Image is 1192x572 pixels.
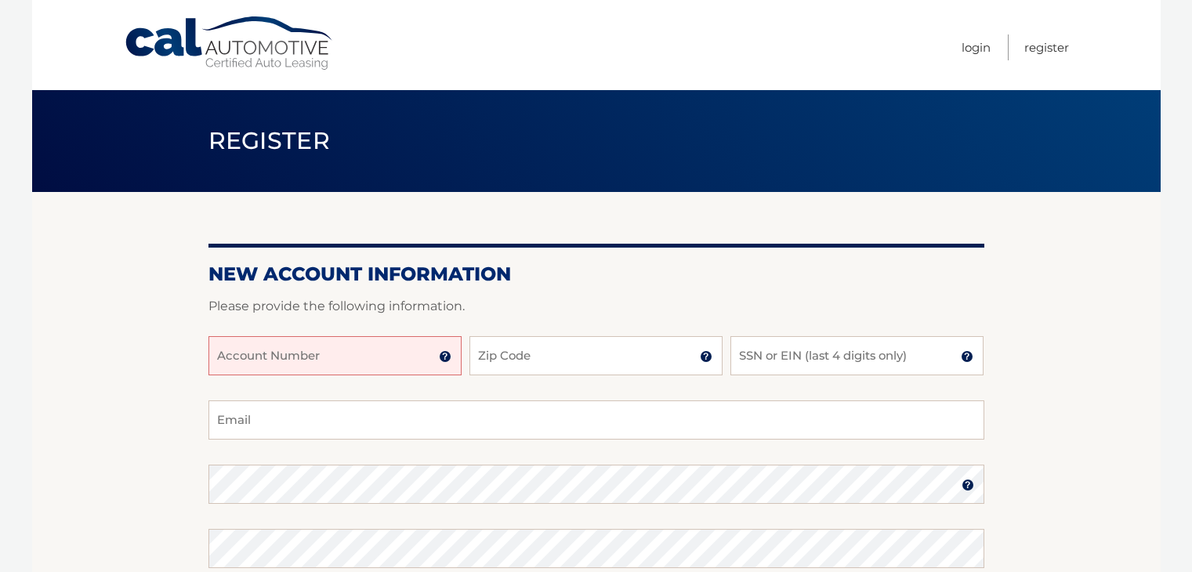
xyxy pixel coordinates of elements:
img: tooltip.svg [700,350,712,363]
span: Register [208,126,331,155]
input: Account Number [208,336,462,375]
input: SSN or EIN (last 4 digits only) [730,336,984,375]
img: tooltip.svg [961,350,973,363]
input: Zip Code [469,336,723,375]
input: Email [208,400,984,440]
a: Register [1024,34,1069,60]
img: tooltip.svg [962,479,974,491]
a: Login [962,34,991,60]
img: tooltip.svg [439,350,451,363]
a: Cal Automotive [124,16,335,71]
p: Please provide the following information. [208,295,984,317]
h2: New Account Information [208,262,984,286]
